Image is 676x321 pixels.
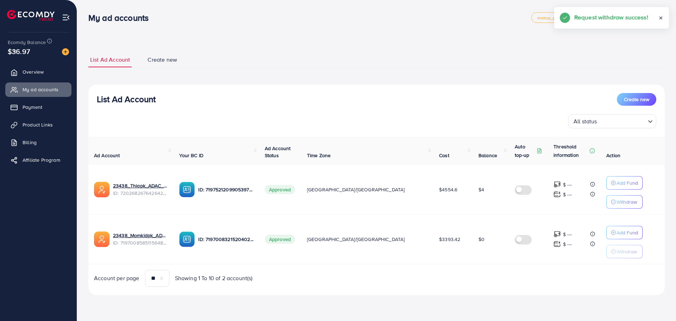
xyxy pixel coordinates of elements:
[94,274,139,282] span: Account per page
[5,118,71,132] a: Product Links
[5,82,71,97] a: My ad accounts
[646,289,671,316] iframe: Chat
[113,190,168,197] span: ID: 7202682676426424321
[113,182,168,189] a: 23438_Thiapk_ADAC_1677011044986
[563,190,572,199] p: $ ---
[88,13,154,23] h3: My ad accounts
[307,152,331,159] span: Time Zone
[563,230,572,239] p: $ ---
[198,235,253,243] p: ID: 7197008321520402434
[553,142,588,159] p: Threshold information
[606,176,643,190] button: Add Fund
[7,10,55,21] img: logo
[553,191,561,198] img: top-up amount
[553,181,561,188] img: top-up amount
[616,228,638,237] p: Add Fund
[113,239,168,246] span: ID: 7197008585115648001
[113,232,168,239] a: 23438_Momkidpk_ADAC_1675684161705
[94,182,109,197] img: ic-ads-acc.e4c84228.svg
[606,226,643,239] button: Add Fund
[606,195,643,209] button: Withdraw
[97,94,156,104] h3: List Ad Account
[23,86,58,93] span: My ad accounts
[8,39,46,46] span: Ecomdy Balance
[8,46,30,56] span: $36.97
[5,65,71,79] a: Overview
[606,245,643,258] button: Withdraw
[23,68,44,75] span: Overview
[179,182,195,197] img: ic-ba-acc.ded83a64.svg
[94,232,109,247] img: ic-ads-acc.e4c84228.svg
[563,180,572,189] p: $ ---
[572,116,599,126] span: All status
[62,13,70,21] img: menu
[599,115,645,126] input: Search for option
[179,232,195,247] img: ic-ba-acc.ded83a64.svg
[23,139,37,146] span: Billing
[148,56,177,64] span: Create new
[23,121,53,128] span: Product Links
[23,156,60,163] span: Affiliate Program
[94,152,120,159] span: Ad Account
[439,236,460,243] span: $3393.42
[265,235,295,244] span: Approved
[5,100,71,114] a: Payment
[478,236,484,243] span: $0
[113,232,168,246] div: <span class='underline'>23438_Momkidpk_ADAC_1675684161705</span></br>7197008585115648001
[307,236,405,243] span: [GEOGRAPHIC_DATA]/[GEOGRAPHIC_DATA]
[23,104,42,111] span: Payment
[179,152,204,159] span: Your BC ID
[553,240,561,248] img: top-up amount
[537,16,580,20] span: metap_pakistan_001
[606,152,620,159] span: Action
[439,186,457,193] span: $4554.6
[265,185,295,194] span: Approved
[515,142,535,159] p: Auto top-up
[531,12,586,23] a: metap_pakistan_001
[265,145,291,159] span: Ad Account Status
[175,274,253,282] span: Showing 1 To 10 of 2 account(s)
[439,152,449,159] span: Cost
[113,182,168,197] div: <span class='underline'>23438_Thiapk_ADAC_1677011044986</span></br>7202682676426424321
[616,247,637,256] p: Withdraw
[616,198,637,206] p: Withdraw
[574,13,648,22] h5: Request withdraw success!
[62,48,69,55] img: image
[617,93,656,106] button: Create new
[553,230,561,238] img: top-up amount
[478,152,497,159] span: Balance
[616,179,638,187] p: Add Fund
[5,153,71,167] a: Affiliate Program
[5,135,71,149] a: Billing
[478,186,484,193] span: $4
[624,96,649,103] span: Create new
[307,186,405,193] span: [GEOGRAPHIC_DATA]/[GEOGRAPHIC_DATA]
[568,114,656,128] div: Search for option
[198,185,253,194] p: ID: 7197521209905397762
[563,240,572,248] p: $ ---
[90,56,130,64] span: List Ad Account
